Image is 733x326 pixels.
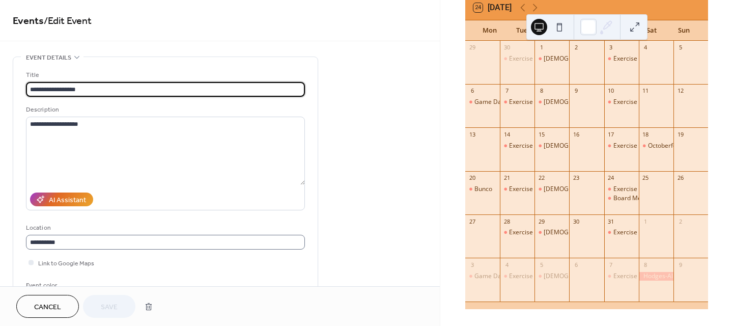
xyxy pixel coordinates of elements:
div: Exercise Class 8:30 AM [613,98,679,106]
button: Cancel [16,295,79,318]
div: 16 [572,130,580,138]
div: Game Day 2-4 PM [474,272,526,281]
div: [DEMOGRAPHIC_DATA] Study 7PM [544,272,642,281]
div: Sun [667,20,700,41]
div: 1 [538,44,545,51]
div: [DEMOGRAPHIC_DATA] Study 7PM [544,185,642,194]
div: Event color [26,280,102,291]
div: 8 [538,87,545,95]
div: Sat [635,20,668,41]
div: 3 [607,44,615,51]
div: Exercise Class 8:30 AM [613,55,679,63]
div: Bunco [474,185,492,194]
div: Game Day 2-4 PM [465,272,500,281]
div: 21 [503,174,511,182]
div: 30 [503,44,511,51]
div: 14 [503,130,511,138]
div: Exercise Class 8:30 AM [604,228,639,237]
div: 11 [642,87,650,95]
div: 19 [676,130,684,138]
div: Octoberfest [639,142,673,150]
div: Octoberfest [648,142,682,150]
div: 5 [538,261,545,268]
div: Exercise Class 8:30 AM [500,98,534,106]
div: [DEMOGRAPHIC_DATA] Study 7PM [544,98,642,106]
div: [DEMOGRAPHIC_DATA] Study 7PM [544,55,642,63]
div: Exercise Class 8:30 AM [509,142,575,150]
div: Exercise Class 8:30 AM [613,272,679,281]
div: Exercise Class 8:30 AM [509,272,575,281]
div: 9 [676,261,684,268]
div: Exercise Class 8:30 AM [604,272,639,281]
div: 18 [642,130,650,138]
div: Exercise Class 8:30 AM [509,228,575,237]
div: 12 [676,87,684,95]
div: Bible Study 7PM [534,272,569,281]
div: 24 [607,174,615,182]
div: 25 [642,174,650,182]
div: Exercise Class 8:30 AM [509,55,575,63]
div: 7 [607,261,615,268]
div: Board Meeting 10AM [613,194,674,203]
div: Exercise Class 8:30 AM [500,55,534,63]
div: 31 [607,218,615,225]
div: 2 [572,44,580,51]
div: Bible Study 7PM [534,55,569,63]
div: 4 [642,44,650,51]
div: 10 [607,87,615,95]
div: 26 [676,174,684,182]
div: 27 [468,218,476,225]
div: Title [26,70,303,80]
div: 6 [468,87,476,95]
div: 22 [538,174,545,182]
div: Board Meeting 10AM [604,194,639,203]
div: 28 [503,218,511,225]
div: Exercise Class 8:30 AM [613,228,679,237]
div: AI Assistant [49,195,86,206]
a: Events [13,11,44,31]
div: 17 [607,130,615,138]
button: AI Assistant [30,193,93,206]
div: Bible Study 7PM [534,98,569,106]
div: 6 [572,261,580,268]
div: 3 [468,261,476,268]
div: Exercise Class 8:30 AM [509,185,575,194]
div: Exercise Class 8:30 AM [604,185,639,194]
div: 2 [676,218,684,225]
div: 23 [572,174,580,182]
div: Description [26,104,303,115]
div: Exercise Class 8:30 AM [613,185,679,194]
div: Exercise Class 8:30 AM [613,142,679,150]
div: Game Day 2-4 PM [474,98,526,106]
div: 8 [642,261,650,268]
div: 30 [572,218,580,225]
div: 5 [676,44,684,51]
div: Exercise Class 8:30 AM [509,98,575,106]
div: 15 [538,130,545,138]
div: Bunco [465,185,500,194]
div: Exercise Class 8:30 AM [604,55,639,63]
div: Exercise Class 8:30 AM [604,142,639,150]
span: Cancel [34,302,61,313]
div: 29 [468,44,476,51]
div: [DEMOGRAPHIC_DATA] Study 7PM [544,142,642,150]
span: / Edit Event [44,11,92,31]
div: Game Day 2-4 PM [465,98,500,106]
div: Exercise Class 8:30 AM [604,98,639,106]
div: Exercise Class 8:30 AM [500,272,534,281]
div: 1 [642,218,650,225]
div: Location [26,223,303,233]
div: 4 [503,261,511,268]
div: 7 [503,87,511,95]
div: Mon [473,20,506,41]
div: 13 [468,130,476,138]
div: 9 [572,87,580,95]
div: Bible Study 7PM [534,228,569,237]
span: Link to Google Maps [38,258,94,269]
div: Exercise Class 8:30 AM [500,185,534,194]
div: Tue [506,20,539,41]
div: Hodges-All Day [639,272,673,281]
div: 29 [538,218,545,225]
div: Exercise Class 8:30 AM [500,228,534,237]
